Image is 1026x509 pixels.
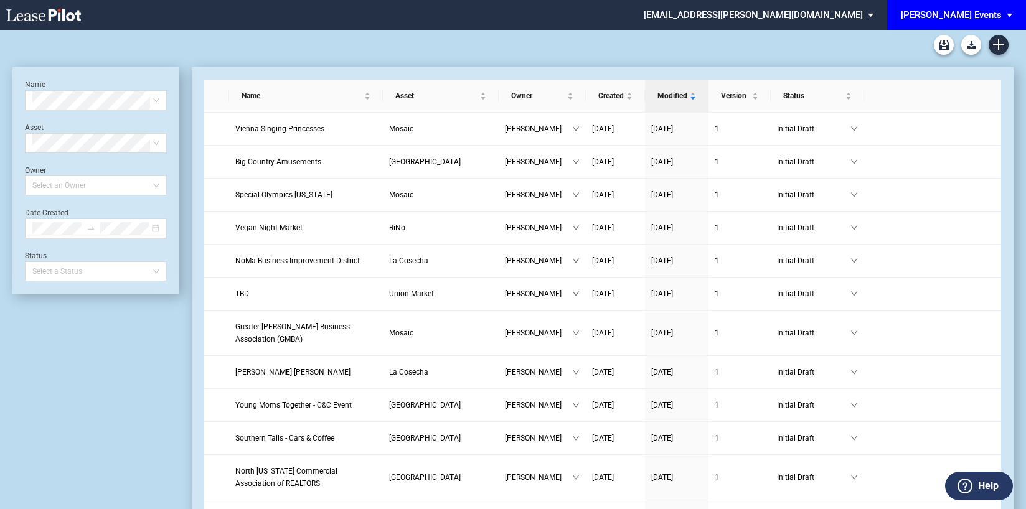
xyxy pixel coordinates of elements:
span: [PERSON_NAME] [505,222,572,234]
span: down [572,368,580,376]
span: 1 [715,223,719,232]
a: Big Country Amusements [235,156,377,168]
a: North [US_STATE] Commercial Association of REALTORS [235,465,377,490]
span: [DATE] [592,329,614,337]
a: Southern Tails - Cars & Coffee [235,432,377,444]
a: [DATE] [592,156,639,168]
span: down [572,329,580,337]
a: [DATE] [651,432,702,444]
a: [DATE] [592,432,639,444]
span: Initial Draft [777,189,850,201]
span: [DATE] [592,401,614,409]
span: La Cosecha [389,368,428,376]
span: [PERSON_NAME] [505,366,572,378]
span: Mosaic [389,124,413,133]
span: NoMa Business Improvement District [235,256,360,265]
span: Freshfields Village [389,434,461,442]
span: [DATE] [651,190,673,199]
span: [DATE] [592,223,614,232]
a: 1 [715,432,765,444]
span: Big Country Amusements [235,157,321,166]
span: Name [242,90,362,102]
a: 1 [715,399,765,411]
a: Mosaic [389,123,492,135]
span: [PERSON_NAME] [505,327,572,339]
a: Greater [PERSON_NAME] Business Association (GMBA) [235,320,377,345]
a: TBD [235,287,377,300]
span: [PERSON_NAME] [505,399,572,411]
a: [DATE] [651,471,702,483]
span: [DATE] [651,157,673,166]
a: Young Moms Together - C&C Event [235,399,377,411]
a: [DATE] [592,123,639,135]
a: Union Market [389,287,492,300]
span: [PERSON_NAME] [505,156,572,168]
span: [DATE] [592,434,614,442]
span: [PERSON_NAME] [505,432,572,444]
span: 1 [715,434,719,442]
a: Create new document [989,35,1009,55]
span: [DATE] [651,124,673,133]
span: [DATE] [651,368,673,376]
span: Modified [657,90,687,102]
a: 1 [715,254,765,267]
span: [DATE] [592,124,614,133]
a: Download Blank Form [961,35,981,55]
a: [DATE] [651,287,702,300]
th: Version [708,80,771,113]
span: [DATE] [651,434,673,442]
th: Created [586,80,645,113]
span: Initial Draft [777,123,850,135]
span: down [850,257,858,264]
a: [DATE] [592,399,639,411]
span: down [572,224,580,231]
span: [PERSON_NAME] [505,287,572,300]
a: 1 [715,222,765,234]
a: [DATE] [592,327,639,339]
a: Special Olympics [US_STATE] [235,189,377,201]
span: down [850,290,858,297]
span: Young Moms Together - C&C Event [235,401,352,409]
span: down [572,158,580,166]
span: Taylor Catherine Kelley [235,368,351,376]
span: Southern Tails - Cars & Coffee [235,434,334,442]
a: [GEOGRAPHIC_DATA] [389,432,492,444]
a: [DATE] [592,189,639,201]
span: Owner [511,90,565,102]
span: Initial Draft [777,327,850,339]
span: down [850,191,858,198]
th: Modified [645,80,708,113]
span: down [572,125,580,133]
span: Mosaic [389,190,413,199]
span: [DATE] [651,256,673,265]
a: [GEOGRAPHIC_DATA] [389,399,492,411]
a: 1 [715,287,765,300]
span: 1 [715,190,719,199]
label: Date Created [25,208,68,217]
span: Mosaic [389,329,413,337]
span: Initial Draft [777,287,850,300]
span: La Cosecha [389,256,428,265]
span: to [87,224,95,233]
span: TBD [235,289,249,298]
span: Initial Draft [777,254,850,267]
span: Initial Draft [777,432,850,444]
span: Vegan Night Market [235,223,303,232]
span: 1 [715,401,719,409]
span: Initial Draft [777,222,850,234]
span: [DATE] [592,368,614,376]
span: [DATE] [651,289,673,298]
div: [PERSON_NAME] Events [901,9,1002,21]
th: Status [771,80,864,113]
a: [DATE] [651,254,702,267]
span: down [850,434,858,442]
a: 1 [715,471,765,483]
span: 1 [715,289,719,298]
span: 1 [715,124,719,133]
a: [DATE] [592,254,639,267]
span: Preston Royal - East [389,473,461,482]
span: [DATE] [592,289,614,298]
label: Asset [25,123,44,132]
a: [GEOGRAPHIC_DATA] [389,156,492,168]
span: Burtonsville Crossing [389,157,461,166]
